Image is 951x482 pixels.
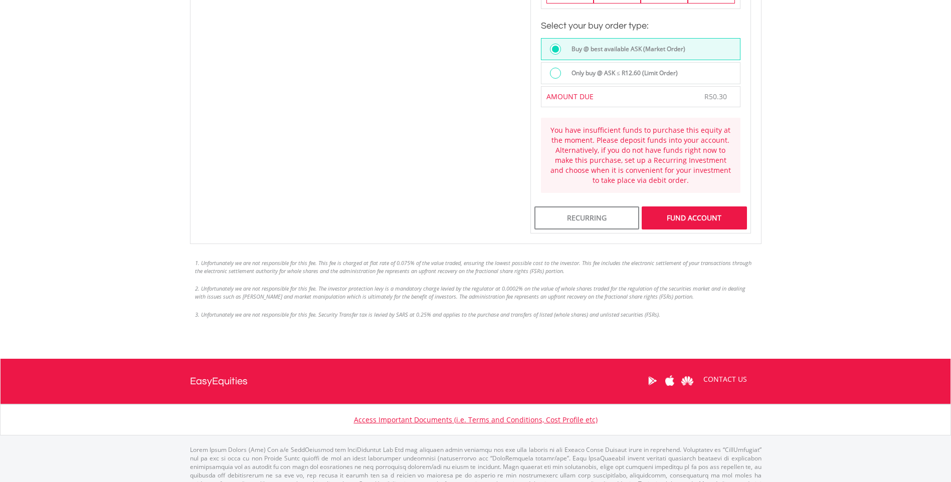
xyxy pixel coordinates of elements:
[565,68,678,79] label: Only buy @ ASK ≤ R12.60 (Limit Order)
[704,92,727,101] span: R50.30
[661,365,679,396] a: Apple
[195,259,756,275] li: 1. Unfortunately we are not responsible for this fee. This fee is charged at flat rate of 0.075% ...
[534,206,639,229] div: Recurring
[679,365,696,396] a: Huawei
[696,365,754,393] a: CONTACT US
[644,365,661,396] a: Google Play
[195,285,756,300] li: 2. Unfortunately we are not responsible for this fee. The investor protection levy is a mandatory...
[565,44,685,55] label: Buy @ best available ASK (Market Order)
[354,415,598,424] a: Access Important Documents (i.e. Terms and Conditions, Cost Profile etc)
[546,92,594,101] span: AMOUNT DUE
[642,206,746,229] div: FUND ACCOUNT
[548,125,733,185] div: You have insufficient funds to purchase this equity at the moment. Please deposit funds into your...
[195,311,756,319] li: 3. Unfortunately we are not responsible for this fee. Security Transfer tax is levied by SARS at ...
[541,19,740,33] h3: Select your buy order type:
[190,359,248,404] a: EasyEquities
